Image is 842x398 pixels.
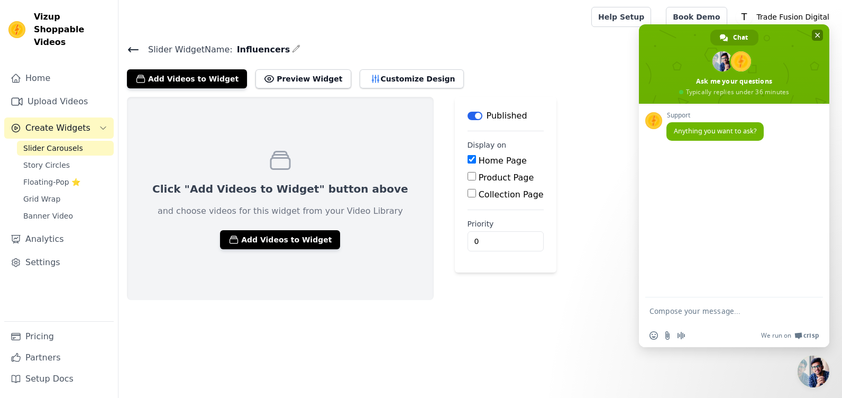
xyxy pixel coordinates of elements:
[8,21,25,38] img: Vizup
[23,143,83,153] span: Slider Carousels
[4,368,114,390] a: Setup Docs
[127,69,247,88] button: Add Videos to Widget
[649,297,798,324] textarea: Compose your message...
[4,347,114,368] a: Partners
[4,326,114,347] a: Pricing
[17,141,114,156] a: Slider Carousels
[4,252,114,273] a: Settings
[292,42,300,57] div: Edit Name
[17,209,114,223] a: Banner Video
[360,69,464,88] button: Customize Design
[479,173,534,183] label: Product Page
[468,140,507,150] legend: Display on
[23,160,70,170] span: Story Circles
[17,192,114,206] a: Grid Wrap
[255,69,351,88] button: Preview Widget
[487,110,527,122] p: Published
[740,12,747,22] text: T
[25,122,90,134] span: Create Widgets
[17,175,114,189] a: Floating-Pop ⭐
[649,331,658,340] span: Insert an emoji
[798,356,829,387] a: Close chat
[710,30,758,46] a: Chat
[479,156,527,166] label: Home Page
[479,189,544,200] label: Collection Page
[761,331,819,340] a: We run onCrisp
[736,7,834,26] button: T Trade Fusion Digital
[4,229,114,250] a: Analytics
[591,7,651,27] a: Help Setup
[753,7,834,26] p: Trade Fusion Digital
[140,43,233,56] span: Slider Widget Name:
[677,331,685,340] span: Audio message
[663,331,672,340] span: Send a file
[733,30,748,46] span: Chat
[803,331,819,340] span: Crisp
[468,219,544,229] label: Priority
[158,205,403,218] p: and choose videos for this widget from your Video Library
[233,43,290,56] span: Influencers
[812,30,823,41] span: Close chat
[761,331,791,340] span: We run on
[23,194,60,204] span: Grid Wrap
[4,117,114,139] button: Create Widgets
[4,68,114,89] a: Home
[4,91,114,112] a: Upload Videos
[34,11,109,49] span: Vizup Shoppable Videos
[666,112,764,119] span: Support
[666,7,727,27] a: Book Demo
[23,211,73,221] span: Banner Video
[674,126,756,135] span: Anything you want to ask?
[220,230,340,249] button: Add Videos to Widget
[152,182,408,196] p: Click "Add Videos to Widget" button above
[17,158,114,173] a: Story Circles
[23,177,80,187] span: Floating-Pop ⭐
